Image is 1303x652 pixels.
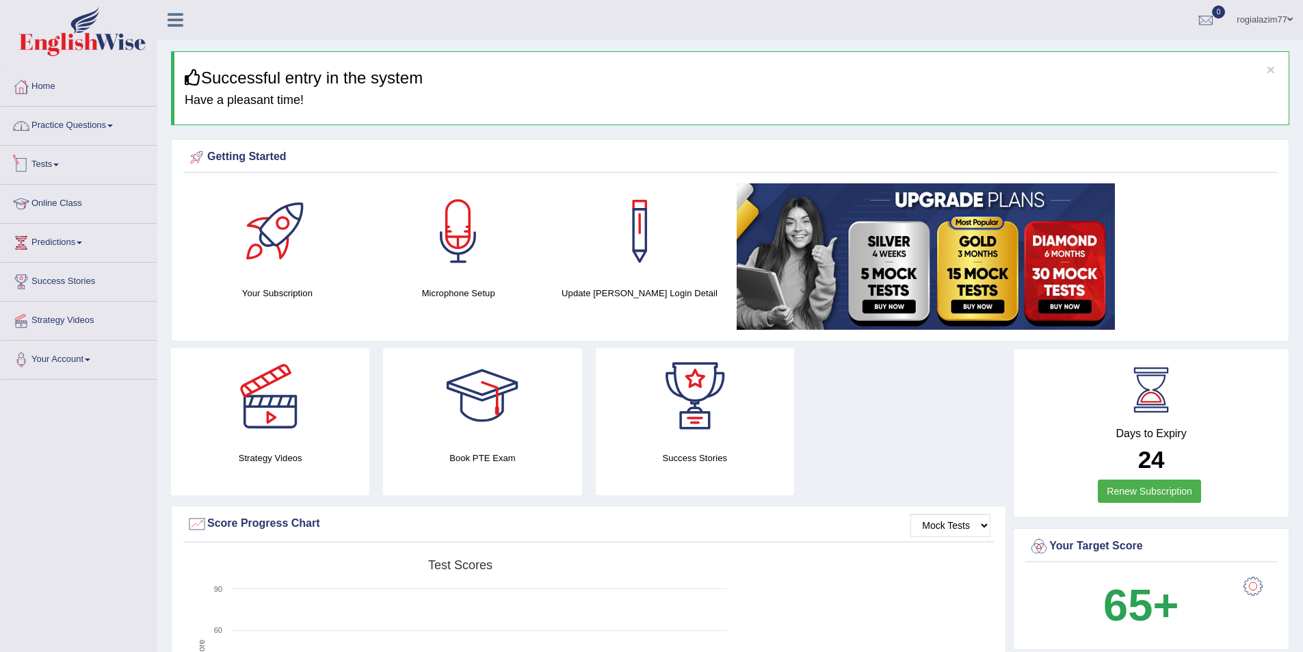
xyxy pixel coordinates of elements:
[596,451,794,465] h4: Success Stories
[1,68,157,102] a: Home
[1,146,157,180] a: Tests
[1,224,157,258] a: Predictions
[1029,428,1274,440] h4: Days to Expiry
[1098,480,1201,503] a: Renew Subscription
[214,626,222,634] text: 60
[194,286,361,300] h4: Your Subscription
[1,185,157,219] a: Online Class
[556,286,724,300] h4: Update [PERSON_NAME] Login Detail
[428,558,492,572] tspan: Test scores
[1,302,157,336] a: Strategy Videos
[1029,536,1274,557] div: Your Target Score
[375,286,542,300] h4: Microphone Setup
[1212,5,1226,18] span: 0
[187,514,990,534] div: Score Progress Chart
[171,451,369,465] h4: Strategy Videos
[1103,580,1179,630] b: 65+
[185,69,1278,87] h3: Successful entry in the system
[185,94,1278,107] h4: Have a pleasant time!
[737,183,1115,330] img: small5.jpg
[187,147,1274,168] div: Getting Started
[1267,62,1275,77] button: ×
[214,585,222,593] text: 90
[383,451,581,465] h4: Book PTE Exam
[1,263,157,297] a: Success Stories
[1,341,157,375] a: Your Account
[1,107,157,141] a: Practice Questions
[1138,446,1165,473] b: 24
